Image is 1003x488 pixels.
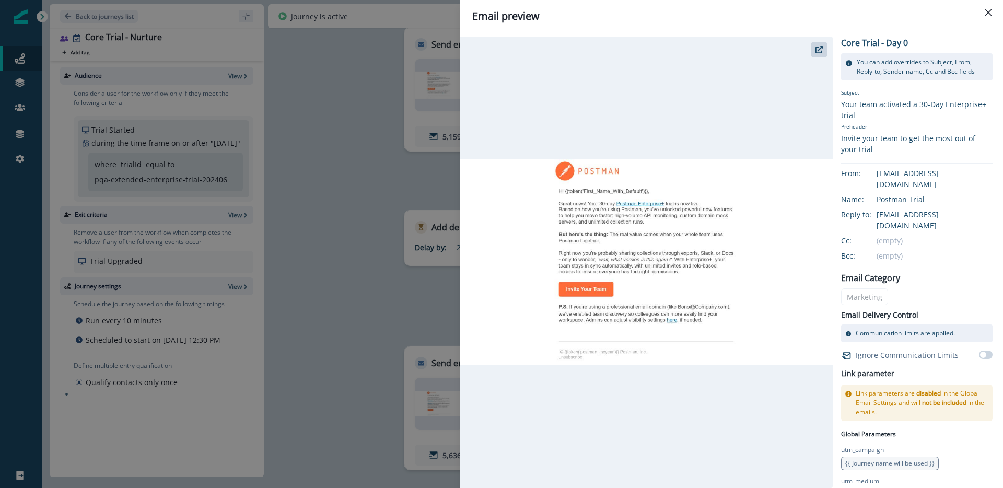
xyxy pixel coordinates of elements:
[841,367,894,380] h2: Link parameter
[841,445,884,455] p: utm_campaign
[845,459,935,468] span: {{ Journey name will be used }}
[841,477,879,486] p: utm_medium
[841,209,893,220] div: Reply to:
[841,89,993,99] p: Subject
[877,194,993,205] div: Postman Trial
[916,389,941,398] span: disabled
[841,37,919,49] p: Core Trial - Day 0
[877,235,993,246] div: (empty)
[841,250,893,261] div: Bcc:
[841,121,993,133] p: Preheader
[841,133,993,155] div: Invite your team to get the most out of your trial
[857,57,988,76] p: You can add overrides to Subject, From, Reply-to, Sender name, Cc and Bcc fields
[841,235,893,246] div: Cc:
[980,4,997,21] button: Close
[922,398,966,407] span: not be included
[841,99,993,121] div: Your team activated a 30-Day Enterprise+ trial
[877,209,993,231] div: [EMAIL_ADDRESS][DOMAIN_NAME]
[841,427,896,439] p: Global Parameters
[877,250,993,261] div: (empty)
[841,194,893,205] div: Name:
[856,389,988,417] p: Link parameters are in the Global Email Settings and will in the emails.
[841,168,893,179] div: From:
[472,8,990,24] div: Email preview
[460,159,833,365] img: email asset unavailable
[877,168,993,190] div: [EMAIL_ADDRESS][DOMAIN_NAME]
